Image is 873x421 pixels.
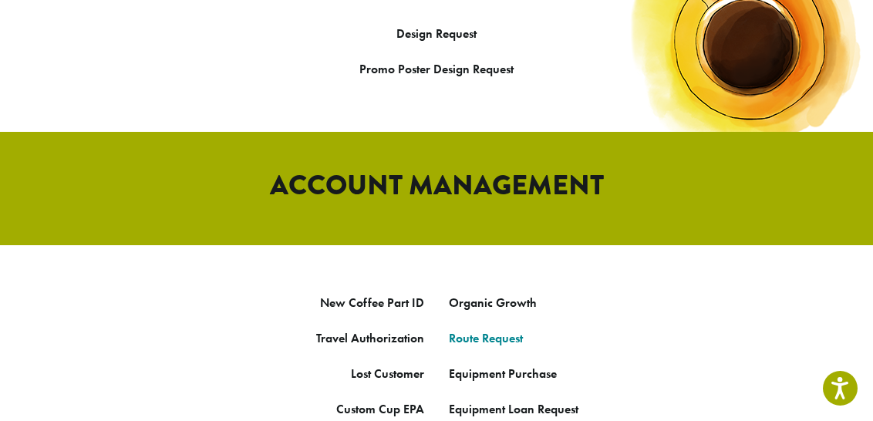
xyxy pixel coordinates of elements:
[546,365,557,382] a: se
[449,365,546,382] a: Equipment Purcha
[396,25,477,42] a: Design Request
[336,401,424,417] a: Custom Cup EPA
[449,401,578,417] a: Equipment Loan Request
[320,295,424,311] a: New Coffee Part ID
[351,365,424,382] a: Lost Customer
[316,330,424,346] a: Travel Authorization
[449,330,523,346] a: Route Request
[449,295,537,311] a: Organic Growth
[23,169,850,202] h2: ACCOUNT MANAGEMENT
[359,61,514,77] a: Promo Poster Design Request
